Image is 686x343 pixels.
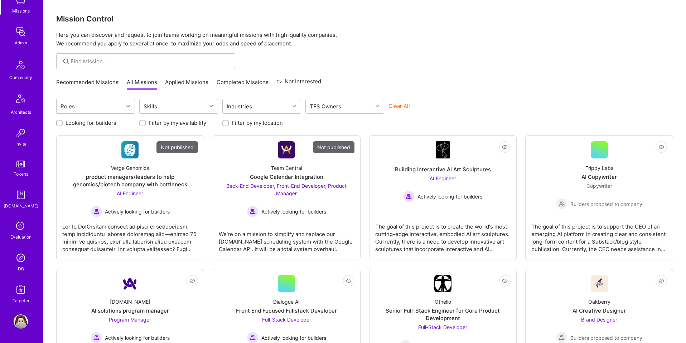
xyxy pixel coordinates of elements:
img: Community [12,57,29,74]
i: icon EyeClosed [346,278,352,284]
img: Company Logo [278,141,295,158]
span: Program Manager [109,317,151,323]
div: Not published [313,141,354,153]
img: tokens [16,161,25,167]
img: Skill Targeter [14,283,28,297]
div: Roles [59,101,77,112]
i: icon Chevron [126,104,130,108]
div: AI Creative Designer [573,307,626,314]
label: Filter by my location [232,119,283,127]
span: Actively looking for builders [105,208,170,215]
span: Full-Stack Developer [262,317,311,323]
div: Tokens [14,170,28,178]
span: Brand Designer [581,317,617,323]
label: Looking for builders [66,119,116,127]
div: We're on a mission to simplify and replace our [DOMAIN_NAME] scheduling system with the Google Ca... [219,225,354,253]
div: Front End Focused Fullstack Developer [236,307,337,314]
div: Targeter [13,297,29,304]
img: Admin Search [14,251,28,265]
img: User Avatar [14,314,28,329]
div: Verge Genomics [111,164,149,172]
span: AI Engineer [117,190,143,196]
div: Oakberry [588,298,610,305]
div: Team Central [271,164,302,172]
label: Filter by my availability [149,119,206,127]
img: Company Logo [591,275,608,292]
span: Actively looking for builders [105,334,170,342]
span: Full-Stack Developer [418,324,467,330]
div: Architects [11,108,31,116]
div: Trippy Labs [585,164,613,172]
i: icon SelectionTeam [14,220,28,233]
img: Actively looking for builders [403,191,415,202]
i: icon EyeClosed [658,144,664,150]
span: Builders proposed to company [570,334,642,342]
i: icon EyeClosed [658,278,664,284]
img: Company Logo [436,141,450,158]
i: icon Chevron [209,104,213,108]
img: Builders proposed to company [556,198,567,210]
div: Evaluation [10,233,32,241]
div: TFS Owners [308,101,343,112]
img: Actively looking for builders [247,206,259,217]
span: AI Engineer [430,175,456,181]
span: Actively looking for builders [261,208,326,215]
h3: Mission Control [56,14,673,23]
div: Senior Full-Stack Engineer for Core Product Development [375,307,511,322]
div: Building Interactive AI Art Sculptures [395,166,491,173]
p: Here you can discover and request to join teams working on meaningful missions with high-quality ... [56,31,673,48]
span: Actively looking for builders [261,334,326,342]
span: Actively looking for builders [417,193,482,200]
a: Completed Missions [217,78,269,90]
div: Skills [142,101,159,112]
div: Google Calendar Integration [250,173,323,181]
img: Company Logo [121,275,139,292]
i: icon EyeClosed [189,278,195,284]
div: AI solutions program manager [91,307,169,314]
img: Actively looking for builders [91,206,102,217]
div: Lor Ip DolOrsitam consect adipisci el seddoeiusm, temp incididuntu laboree doloremag aliq—enimad ... [62,217,198,253]
div: Othello [435,298,451,305]
a: Company LogoBuilding Interactive AI Art SculpturesAI Engineer Actively looking for buildersActive... [375,141,511,254]
i: icon EyeClosed [502,278,508,284]
a: Not Interested [276,77,321,90]
div: The goal of this project is to support the CEO of an emerging AI platform in creating clear and c... [531,217,667,253]
div: Community [9,74,32,81]
div: DB [18,265,24,273]
div: product managers/leaders to help genomics/biotech company with bottleneck [62,173,198,188]
span: Builders proposed to company [570,200,642,208]
i: icon SearchGrey [62,57,70,65]
div: Admin [15,39,27,46]
input: Find Mission... [71,58,230,65]
img: admin teamwork [14,25,28,39]
i: icon Chevron [293,104,296,108]
i: icon EyeClosed [502,144,508,150]
div: [DOMAIN_NAME] [4,202,38,210]
a: Applied Missions [165,78,208,90]
img: guide book [14,188,28,202]
div: Dialogue AI [273,298,300,305]
div: AI Copywriter [581,173,617,181]
a: Not publishedCompany LogoVerge Genomicsproduct managers/leaders to help genomics/biotech company ... [62,141,198,254]
a: Not publishedCompany LogoTeam CentralGoogle Calendar IntegrationBack-End Developer, Front-End Dev... [219,141,354,254]
span: Back-End Developer, Front-End Developer, Product Manager [226,183,347,196]
img: Architects [12,91,29,108]
div: [DOMAIN_NAME] [110,298,150,305]
img: Company Logo [121,141,139,158]
a: Trippy LabsAI CopywriterCopywriter Builders proposed to companyBuilders proposed to companyThe go... [531,141,667,254]
div: Industries [225,101,254,112]
a: All Missions [127,78,157,90]
div: Invite [15,140,26,148]
div: Not published [156,141,198,153]
span: Copywriter [586,183,612,189]
i: icon Chevron [376,104,379,108]
a: Recommended Missions [56,78,119,90]
div: Missions [12,7,30,15]
div: The goal of this project is to create the world's most cutting-edge interactive, embodied AI art ... [375,217,511,253]
img: Company Logo [434,275,451,292]
img: Invite [14,126,28,140]
a: User Avatar [12,314,30,329]
button: Clear All [388,102,410,110]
